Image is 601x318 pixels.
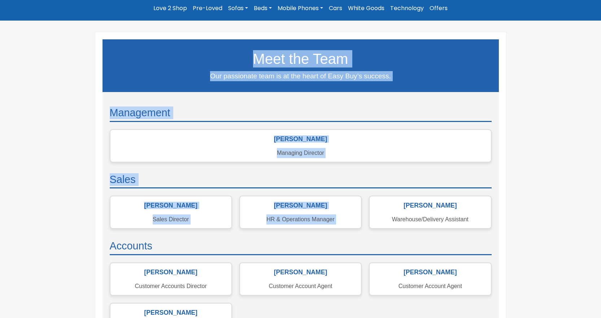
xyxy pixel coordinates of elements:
p: Customer Accounts Director [110,281,231,291]
span: [PERSON_NAME] [240,202,361,209]
a: Sofas [225,2,251,15]
a: Offers [427,2,450,15]
span: [PERSON_NAME] [110,269,231,276]
span: [PERSON_NAME] [110,135,491,143]
a: Beds [251,2,275,15]
p: Customer Account Agent [370,281,491,291]
span: Meet the Team [253,51,348,67]
p: Managing Director [110,148,491,158]
a: Mobile Phones [275,2,326,15]
span: Our passionate team is at the heart of Easy Buy’s success. [210,72,391,80]
a: White Goods [345,2,387,15]
p: Customer Account Agent [240,281,361,291]
span: [PERSON_NAME] [370,269,491,276]
p: Warehouse/Delivery Assistant [370,214,491,225]
span: [PERSON_NAME] [110,309,231,316]
a: Pre-Loved [190,2,225,15]
span: [PERSON_NAME] [370,202,491,209]
a: Cars [326,2,345,15]
h2: Management [110,106,492,122]
a: Technology [387,2,427,15]
span: [PERSON_NAME] [110,202,231,209]
h2: Sales [110,173,492,189]
p: Sales Director [110,214,231,225]
h2: Accounts [110,240,492,255]
a: Love 2 Shop [151,2,190,15]
p: HR & Operations Manager [240,214,361,225]
span: [PERSON_NAME] [240,269,361,276]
